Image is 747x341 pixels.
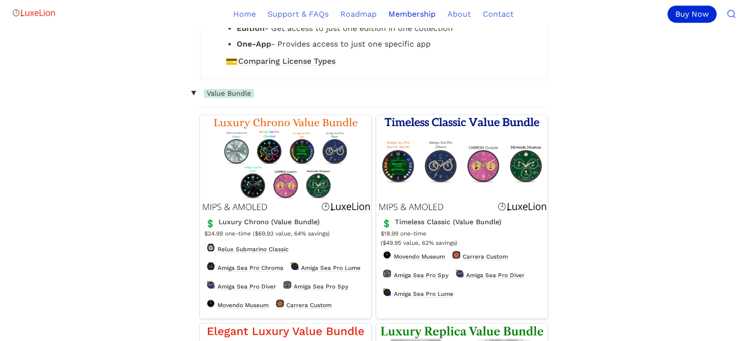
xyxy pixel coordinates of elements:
div: Buy Now [667,5,717,23]
a: Timeless Classic (Value Bundle) [376,115,548,318]
strong: Edition [237,24,265,33]
img: Logo [12,3,56,23]
a: Buy Now [667,5,720,23]
a: 💳Comparing License Types [223,54,539,69]
span: Value Bundle [204,89,254,98]
span: Comparing License Types [238,55,335,67]
a: Luxury Chrono (Value Bundle) [200,115,371,318]
span: 💳 [225,55,235,65]
span: ‣ [185,89,201,97]
li: - Provides access to just one specific app [237,37,539,52]
li: - Get access to just one edition in one collection [237,21,539,36]
strong: One-App [237,39,271,49]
